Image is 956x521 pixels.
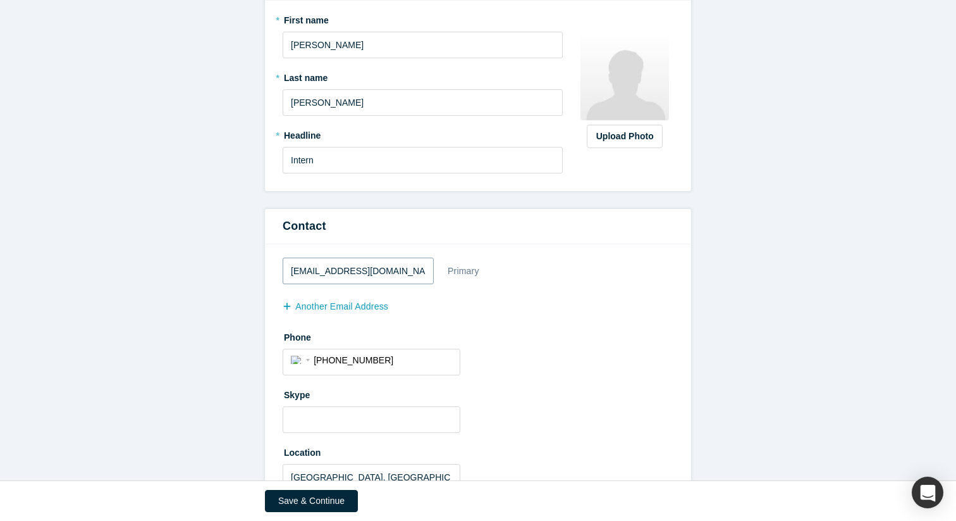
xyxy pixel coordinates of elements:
[596,130,653,143] div: Upload Photo
[265,490,358,512] button: Save & Continue
[283,125,563,142] label: Headline
[283,442,673,460] label: Location
[283,464,460,491] input: Enter a location
[283,9,563,27] label: First name
[447,260,480,282] div: Primary
[283,327,673,344] label: Phone
[283,384,673,402] label: Skype
[580,32,669,120] img: Profile user default
[283,296,401,318] button: another Email Address
[283,67,563,85] label: Last name
[283,218,673,235] h3: Contact
[283,147,563,173] input: Partner, CEO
